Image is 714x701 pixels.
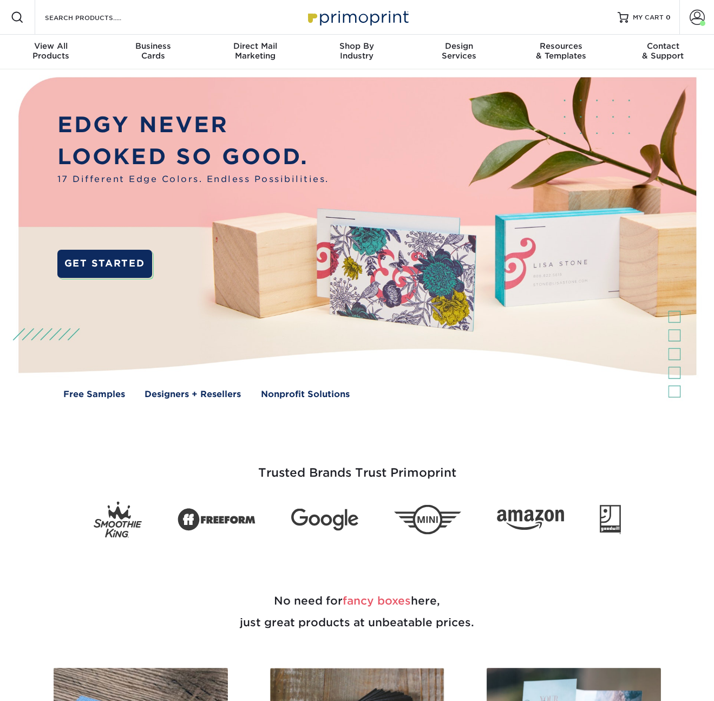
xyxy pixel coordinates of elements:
[57,250,152,278] a: GET STARTED
[306,41,408,61] div: Industry
[408,41,510,51] span: Design
[41,564,674,659] h2: No need for here, just great products at unbeatable prices.
[394,505,461,535] img: Mini
[343,594,411,607] span: fancy boxes
[102,41,204,51] span: Business
[303,5,411,29] img: Primoprint
[57,108,329,140] p: EDGY NEVER
[41,440,674,493] h3: Trusted Brands Trust Primoprint
[306,41,408,51] span: Shop By
[204,41,306,61] div: Marketing
[57,140,329,172] p: LOOKED SO GOOD.
[102,41,204,61] div: Cards
[510,41,612,51] span: Resources
[612,41,714,51] span: Contact
[44,11,149,24] input: SEARCH PRODUCTS.....
[178,502,256,537] img: Freeform
[261,388,350,401] a: Nonprofit Solutions
[57,173,329,186] span: 17 Different Edge Colors. Endless Possibilities.
[408,41,510,61] div: Services
[291,509,358,531] img: Google
[510,41,612,61] div: & Templates
[63,388,125,401] a: Free Samples
[497,509,564,530] img: Amazon
[145,388,241,401] a: Designers + Resellers
[204,35,306,69] a: Direct MailMarketing
[600,505,621,534] img: Goodwill
[666,14,671,21] span: 0
[94,502,142,538] img: Smoothie King
[306,35,408,69] a: Shop ByIndustry
[102,35,204,69] a: BusinessCards
[612,35,714,69] a: Contact& Support
[204,41,306,51] span: Direct Mail
[408,35,510,69] a: DesignServices
[612,41,714,61] div: & Support
[510,35,612,69] a: Resources& Templates
[633,13,664,22] span: MY CART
